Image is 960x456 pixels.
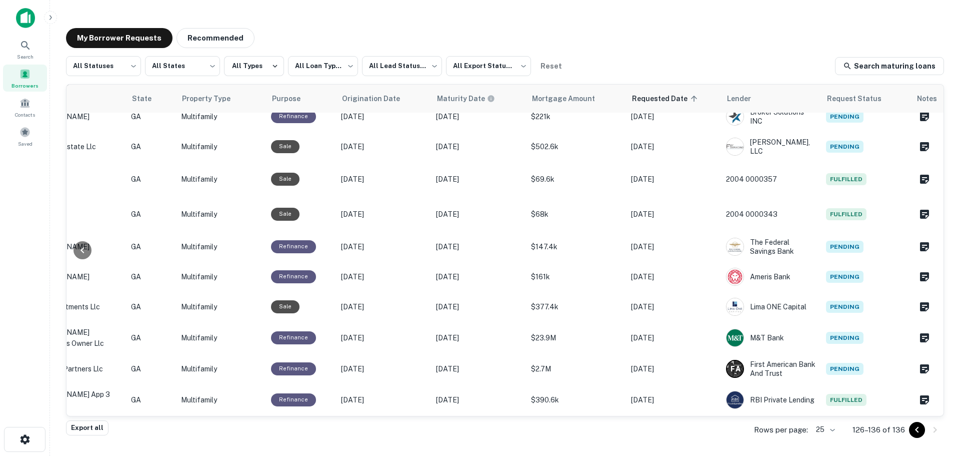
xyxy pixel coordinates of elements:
[826,332,863,344] span: Pending
[827,93,894,105] span: Request Status
[181,174,261,185] p: Multifamily
[3,65,47,92] a: Borrowers
[341,271,426,282] p: [DATE]
[631,332,716,343] p: [DATE]
[11,82,38,90] span: Borrowers
[727,93,764,105] span: Lender
[631,141,716,152] p: [DATE]
[726,138,816,156] div: [PERSON_NAME], LLC
[131,111,171,122] p: GA
[436,332,521,343] p: [DATE]
[631,209,716,220] p: [DATE]
[726,138,743,155] img: picture
[431,85,526,113] th: Maturity dates displayed may be estimated. Please contact the lender for the most accurate maturi...
[917,93,937,105] span: Notes
[916,239,933,254] button: Create a note for this borrower request
[362,53,442,79] div: All Lead Statuses
[531,271,621,282] p: $161k
[3,94,47,121] a: Contacts
[176,85,266,113] th: Property Type
[145,53,220,79] div: All States
[535,56,567,76] button: Reset
[341,394,426,405] p: [DATE]
[631,363,716,374] p: [DATE]
[916,207,933,222] button: Create a note for this borrower request
[17,53,33,61] span: Search
[826,271,863,283] span: Pending
[131,241,171,252] p: GA
[726,268,743,285] img: picture
[826,111,863,123] span: Pending
[821,85,911,113] th: Request Status
[132,93,164,105] span: State
[909,422,925,438] button: Go to previous page
[436,141,521,152] p: [DATE]
[916,361,933,376] button: Create a note for this borrower request
[726,209,816,220] p: 2004 0000343
[271,393,316,406] div: This loan purpose was for refinancing
[272,93,313,105] span: Purpose
[15,111,35,119] span: Contacts
[826,241,863,253] span: Pending
[726,298,816,316] div: Lima ONE Capital
[721,85,821,113] th: Lender
[182,93,243,105] span: Property Type
[341,301,426,312] p: [DATE]
[631,111,716,122] p: [DATE]
[436,111,521,122] p: [DATE]
[341,174,426,185] p: [DATE]
[16,8,35,28] img: capitalize-icon.png
[726,238,743,255] img: picture
[131,363,171,374] p: GA
[436,174,521,185] p: [DATE]
[437,93,508,104] span: Maturity dates displayed may be estimated. Please contact the lender for the most accurate maturi...
[631,271,716,282] p: [DATE]
[271,331,316,344] div: This loan purpose was for refinancing
[826,173,866,185] span: Fulfilled
[631,241,716,252] p: [DATE]
[224,56,284,76] button: All Types
[826,394,866,406] span: Fulfilled
[726,108,743,125] img: picture
[271,208,299,220] div: Sale
[437,93,495,104] div: Maturity dates displayed may be estimated. Please contact the lender for the most accurate maturi...
[631,394,716,405] p: [DATE]
[812,422,836,437] div: 25
[826,208,866,220] span: Fulfilled
[266,85,336,113] th: Purpose
[531,363,621,374] p: $2.7M
[726,298,743,315] img: picture
[916,330,933,345] button: Create a note for this borrower request
[531,174,621,185] p: $69.6k
[181,111,261,122] p: Multifamily
[436,363,521,374] p: [DATE]
[341,332,426,343] p: [DATE]
[726,391,743,408] img: picture
[531,301,621,312] p: $377.4k
[726,391,816,409] div: RBI Private Lending
[531,241,621,252] p: $147.4k
[910,376,960,424] iframe: Chat Widget
[3,123,47,150] a: Saved
[271,300,299,313] div: Sale
[526,85,626,113] th: Mortgage Amount
[631,174,716,185] p: [DATE]
[181,241,261,252] p: Multifamily
[341,111,426,122] p: [DATE]
[66,420,108,435] button: Export all
[436,394,521,405] p: [DATE]
[271,362,316,375] div: This loan purpose was for refinancing
[726,174,816,185] p: 2004 0000357
[26,85,126,113] th: Borrower
[271,173,299,185] div: Sale
[531,332,621,343] p: $23.9M
[126,85,176,113] th: State
[436,301,521,312] p: [DATE]
[341,241,426,252] p: [DATE]
[131,141,171,152] p: GA
[181,271,261,282] p: Multifamily
[531,209,621,220] p: $68k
